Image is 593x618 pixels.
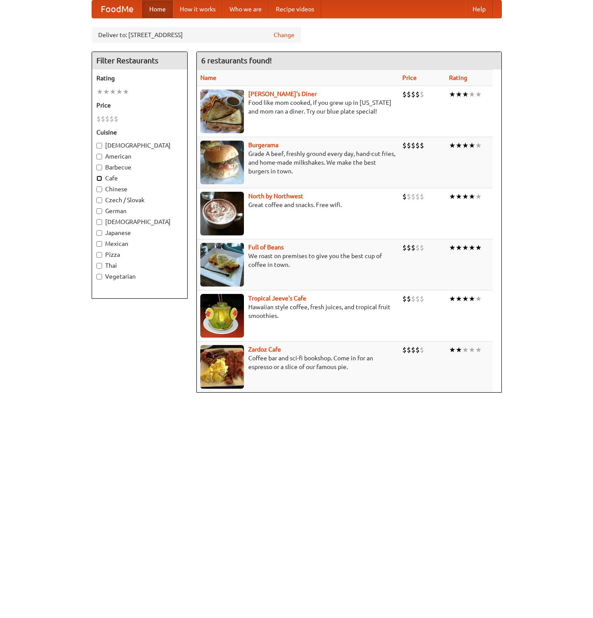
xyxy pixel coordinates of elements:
[411,192,415,201] li: $
[96,263,102,269] input: Thai
[449,294,456,304] li: ★
[248,295,306,302] a: Tropical Jeeve's Cafe
[402,141,407,150] li: $
[415,90,420,99] li: $
[96,174,183,183] label: Cafe
[269,0,321,18] a: Recipe videos
[402,74,417,81] a: Price
[469,345,475,355] li: ★
[456,141,462,150] li: ★
[114,114,118,124] li: $
[415,243,420,252] li: $
[456,90,462,99] li: ★
[469,243,475,252] li: ★
[407,294,411,304] li: $
[96,239,183,248] label: Mexican
[248,90,317,97] a: [PERSON_NAME]'s Diner
[110,87,116,97] li: ★
[248,193,303,200] a: North by Northwest
[200,74,216,81] a: Name
[200,294,244,338] img: jeeves.jpg
[200,90,244,133] img: sallys.jpg
[248,244,284,251] a: Full of Beans
[402,243,407,252] li: $
[411,294,415,304] li: $
[200,303,395,320] p: Hawaiian style coffee, fresh juices, and tropical fruit smoothies.
[92,27,301,43] div: Deliver to: [STREET_ADDRESS]
[96,165,102,170] input: Barbecue
[96,241,102,247] input: Mexican
[96,196,183,204] label: Czech / Slovak
[96,87,103,97] li: ★
[469,141,475,150] li: ★
[96,101,183,110] h5: Price
[475,294,482,304] li: ★
[420,243,424,252] li: $
[456,345,462,355] li: ★
[96,74,183,83] h5: Rating
[420,90,424,99] li: $
[449,243,456,252] li: ★
[407,345,411,355] li: $
[456,192,462,201] li: ★
[96,272,183,281] label: Vegetarian
[200,243,244,287] img: beans.jpg
[415,141,420,150] li: $
[96,208,102,214] input: German
[248,346,281,353] a: Zardoz Cafe
[415,192,420,201] li: $
[462,243,469,252] li: ★
[96,163,183,172] label: Barbecue
[420,192,424,201] li: $
[407,243,411,252] li: $
[420,141,424,150] li: $
[142,0,173,18] a: Home
[402,192,407,201] li: $
[466,0,493,18] a: Help
[402,345,407,355] li: $
[475,90,482,99] li: ★
[248,142,278,148] a: Burgerama
[96,230,102,236] input: Japanese
[200,252,395,269] p: We roast on premises to give you the best cup of coffee in town.
[200,354,395,371] p: Coffee bar and sci-fi bookshop. Come in for an espresso or a slice of our famous pie.
[96,197,102,203] input: Czech / Slovak
[475,192,482,201] li: ★
[92,0,142,18] a: FoodMe
[105,114,110,124] li: $
[415,294,420,304] li: $
[402,294,407,304] li: $
[407,141,411,150] li: $
[462,294,469,304] li: ★
[449,141,456,150] li: ★
[103,87,110,97] li: ★
[110,114,114,124] li: $
[469,192,475,201] li: ★
[200,192,244,235] img: north.jpg
[469,90,475,99] li: ★
[96,143,102,148] input: [DEMOGRAPHIC_DATA]
[449,345,456,355] li: ★
[475,243,482,252] li: ★
[92,52,187,69] h4: Filter Restaurants
[420,294,424,304] li: $
[96,207,183,215] label: German
[96,274,102,280] input: Vegetarian
[201,56,272,65] ng-pluralize: 6 restaurants found!
[96,176,102,181] input: Cafe
[415,345,420,355] li: $
[96,185,183,193] label: Chinese
[402,90,407,99] li: $
[407,192,411,201] li: $
[462,345,469,355] li: ★
[96,154,102,159] input: American
[449,90,456,99] li: ★
[475,345,482,355] li: ★
[420,345,424,355] li: $
[411,141,415,150] li: $
[411,345,415,355] li: $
